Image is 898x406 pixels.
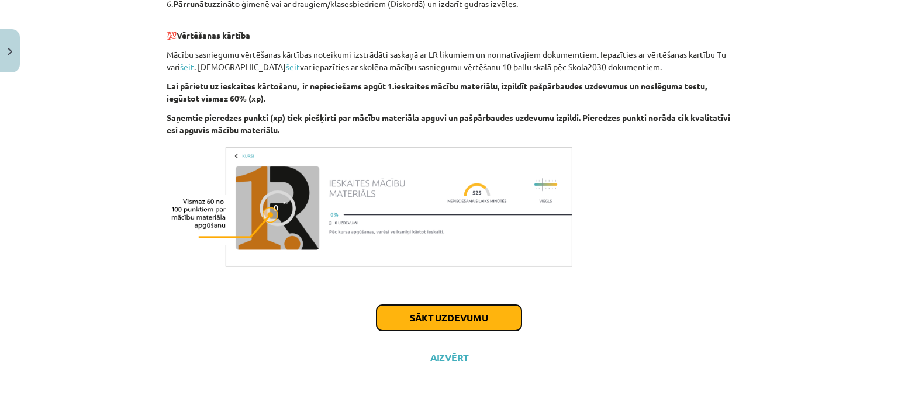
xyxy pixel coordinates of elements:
[167,48,731,73] p: Mācību sasniegumu vērtēšanas kārtības noteikumi izstrādāti saskaņā ar LR likumiem un normatīvajie...
[167,112,730,135] b: Saņemtie pieredzes punkti (xp) tiek piešķirti par mācību materiāla apguvi un pašpārbaudes uzdevum...
[177,30,250,40] b: Vērtēšanas kārtība
[167,81,707,103] b: Lai pārietu uz ieskaites kārtošanu, ir nepieciešams apgūt 1.ieskaites mācību materiālu, izpildīt ...
[8,48,12,55] img: icon-close-lesson-0947bae3869378f0d4975bcd49f059093ad1ed9edebbc8119c70593378902aed.svg
[180,61,194,72] a: šeit
[427,352,471,363] button: Aizvērt
[377,305,521,331] button: Sākt uzdevumu
[167,17,731,41] p: 💯
[286,61,300,72] a: šeit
